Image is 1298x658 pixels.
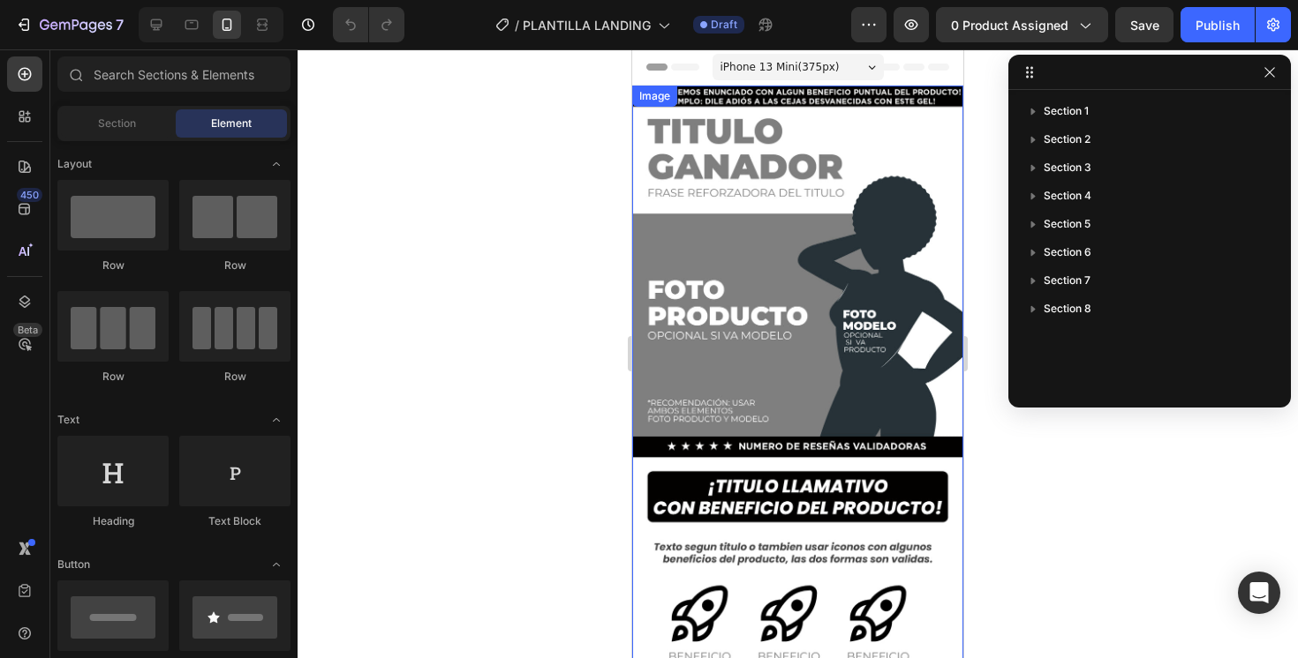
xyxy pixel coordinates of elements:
[333,7,404,42] div: Undo/Redo
[1044,102,1089,120] span: Section 1
[1181,7,1255,42] button: Publish
[1130,18,1159,33] span: Save
[17,188,42,202] div: 450
[57,412,79,428] span: Text
[13,323,42,337] div: Beta
[1044,159,1091,176] span: Section 3
[262,406,291,434] span: Toggle open
[1044,300,1091,318] span: Section 8
[116,14,124,35] p: 7
[1044,272,1090,289] span: Section 7
[179,369,291,385] div: Row
[98,116,136,131] span: Section
[179,258,291,273] div: Row
[1044,187,1091,205] span: Section 4
[1238,572,1280,614] div: Open Intercom Messenger
[7,7,132,42] button: 7
[57,258,169,273] div: Row
[179,513,291,529] div: Text Block
[523,16,651,34] span: PLANTILLA LANDING
[57,56,291,92] input: Search Sections & Elements
[1044,131,1090,148] span: Section 2
[1115,7,1173,42] button: Save
[262,550,291,579] span: Toggle open
[1044,215,1090,233] span: Section 5
[1196,16,1240,34] div: Publish
[711,17,737,33] span: Draft
[936,7,1108,42] button: 0 product assigned
[632,49,963,658] iframe: Design area
[1044,243,1091,261] span: Section 6
[515,16,519,34] span: /
[211,116,252,131] span: Element
[57,369,169,385] div: Row
[57,513,169,529] div: Heading
[57,557,90,572] span: Button
[951,16,1068,34] span: 0 product assigned
[262,150,291,178] span: Toggle open
[57,156,92,172] span: Layout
